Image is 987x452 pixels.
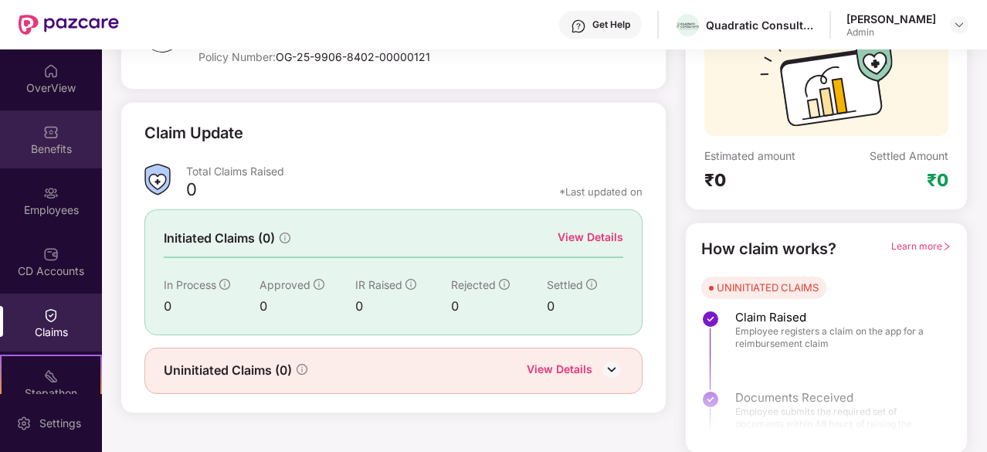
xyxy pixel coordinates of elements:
div: View Details [558,229,623,246]
div: 0 [186,178,197,205]
div: 0 [451,297,547,316]
div: Quadratic Consultants [706,18,814,32]
span: Employee registers a claim on the app for a reimbursement claim [735,325,936,350]
span: info-circle [405,279,416,290]
span: OG-25-9906-8402-00000121 [276,50,430,63]
span: info-circle [314,279,324,290]
img: DownIcon [600,358,623,381]
span: Learn more [891,240,951,252]
img: svg+xml;base64,PHN2ZyBpZD0iU3RlcC1Eb25lLTMyeDMyIiB4bWxucz0iaHR0cDovL3d3dy53My5vcmcvMjAwMC9zdmciIH... [701,310,720,328]
div: [PERSON_NAME] [846,12,936,26]
span: Rejected [451,278,496,291]
span: info-circle [219,279,230,290]
div: 0 [355,297,451,316]
div: 0 [547,297,623,316]
img: svg+xml;base64,PHN2ZyBpZD0iQmVuZWZpdHMiIHhtbG5zPSJodHRwOi8vd3d3LnczLm9yZy8yMDAwL3N2ZyIgd2lkdGg9Ij... [43,124,59,140]
div: 0 [259,297,355,316]
div: How claim works? [701,237,836,261]
div: Get Help [592,19,630,31]
img: quadratic_consultants_logo_3.png [677,22,699,29]
div: 0 [164,297,259,316]
div: Claim Update [144,121,243,145]
div: Admin [846,26,936,39]
span: info-circle [280,233,290,243]
span: Claim Raised [735,310,936,325]
img: svg+xml;base64,PHN2ZyBpZD0iSG9tZSIgeG1sbnM9Imh0dHA6Ly93d3cudzMub3JnLzIwMDAvc3ZnIiB3aWR0aD0iMjAiIG... [43,63,59,79]
div: Settings [35,416,86,431]
img: svg+xml;base64,PHN2ZyB3aWR0aD0iMTcyIiBoZWlnaHQ9IjExMyIgdmlld0JveD0iMCAwIDE3MiAxMTMiIGZpbGw9Im5vbm... [760,39,893,136]
div: ₹0 [704,169,826,191]
div: *Last updated on [559,185,643,199]
img: svg+xml;base64,PHN2ZyBpZD0iQ0RfQWNjb3VudHMiIGRhdGEtbmFtZT0iQ0QgQWNjb3VudHMiIHhtbG5zPSJodHRwOi8vd3... [43,246,59,262]
img: svg+xml;base64,PHN2ZyBpZD0iRHJvcGRvd24tMzJ4MzIiIHhtbG5zPSJodHRwOi8vd3d3LnczLm9yZy8yMDAwL3N2ZyIgd2... [953,19,965,31]
div: Settled Amount [870,148,948,163]
span: info-circle [586,279,597,290]
img: New Pazcare Logo [19,15,119,35]
span: right [942,242,951,251]
div: View Details [527,361,592,381]
div: Total Claims Raised [186,164,643,178]
div: Policy Number: [198,49,495,64]
img: ClaimsSummaryIcon [144,164,171,195]
span: info-circle [499,279,510,290]
img: svg+xml;base64,PHN2ZyBpZD0iSGVscC0zMngzMiIgeG1sbnM9Imh0dHA6Ly93d3cudzMub3JnLzIwMDAvc3ZnIiB3aWR0aD... [571,19,586,34]
div: UNINITIATED CLAIMS [717,280,819,295]
span: In Process [164,278,216,291]
span: info-circle [297,364,307,375]
img: svg+xml;base64,PHN2ZyBpZD0iU2V0dGluZy0yMHgyMCIgeG1sbnM9Imh0dHA6Ly93d3cudzMub3JnLzIwMDAvc3ZnIiB3aW... [16,416,32,431]
div: Stepathon [2,386,100,401]
span: IR Raised [355,278,402,291]
span: Approved [259,278,310,291]
div: ₹0 [927,169,948,191]
div: Estimated amount [704,148,826,163]
img: svg+xml;base64,PHN2ZyBpZD0iQ2xhaW0iIHhtbG5zPSJodHRwOi8vd3d3LnczLm9yZy8yMDAwL3N2ZyIgd2lkdGg9IjIwIi... [43,308,59,323]
span: Uninitiated Claims (0) [164,361,292,380]
span: Settled [547,278,583,291]
img: svg+xml;base64,PHN2ZyB4bWxucz0iaHR0cDovL3d3dy53My5vcmcvMjAwMC9zdmciIHdpZHRoPSIyMSIgaGVpZ2h0PSIyMC... [43,369,59,384]
img: svg+xml;base64,PHN2ZyBpZD0iRW1wbG95ZWVzIiB4bWxucz0iaHR0cDovL3d3dy53My5vcmcvMjAwMC9zdmciIHdpZHRoPS... [43,185,59,201]
span: Initiated Claims (0) [164,229,275,248]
